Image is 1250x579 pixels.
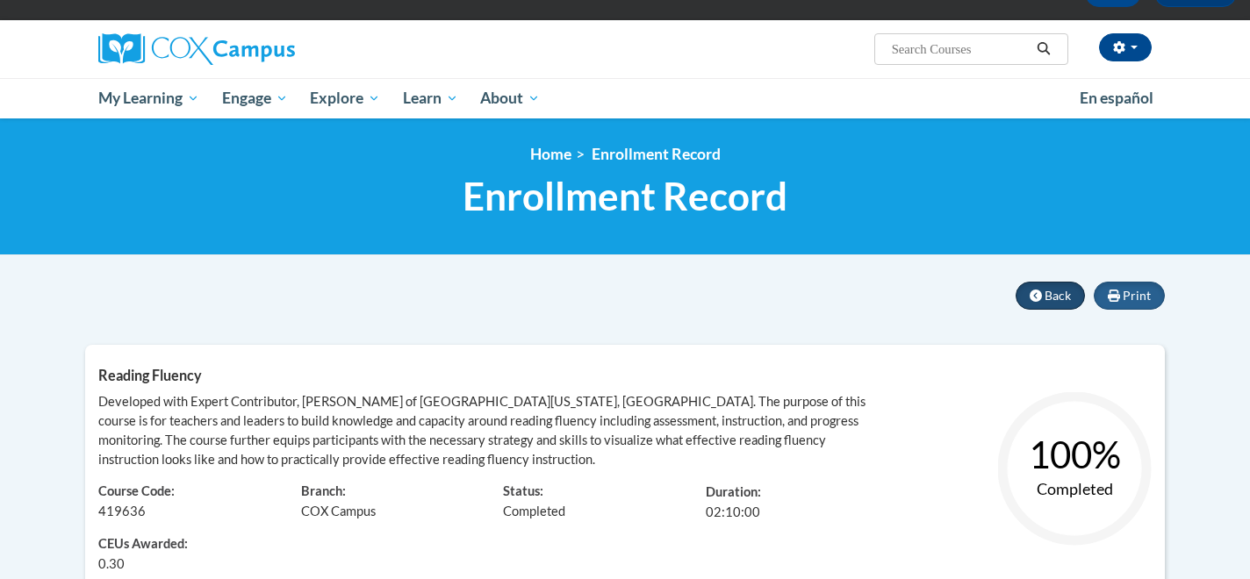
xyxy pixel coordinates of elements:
[503,504,565,518] span: Completed
[592,145,721,163] span: Enrollment Record
[98,88,199,109] span: My Learning
[1094,282,1165,310] button: Print
[530,145,571,163] a: Home
[301,483,346,498] span: Branch:
[1068,80,1165,117] a: En español
[463,173,787,219] span: Enrollment Record
[503,483,543,498] span: Status:
[1029,432,1121,476] text: 100%
[1099,33,1152,61] button: Account Settings
[1045,288,1071,303] span: Back
[98,33,432,65] a: Cox Campus
[98,394,866,467] span: Developed with Expert Contributor, [PERSON_NAME] of [GEOGRAPHIC_DATA][US_STATE], [GEOGRAPHIC_DATA...
[98,483,175,498] span: Course Code:
[87,78,211,118] a: My Learning
[890,39,1031,60] input: Search Courses
[480,88,540,109] span: About
[1080,89,1153,107] span: En español
[222,88,288,109] span: Engage
[470,78,552,118] a: About
[98,367,202,383] span: Reading Fluency
[1123,288,1151,303] span: Print
[211,78,299,118] a: Engage
[403,88,458,109] span: Learn
[392,78,470,118] a: Learn
[98,554,125,574] span: 0.30
[72,78,1178,118] div: Main menu
[1031,39,1057,60] button: Search
[98,504,146,518] span: 419636
[706,504,760,519] span: 02:10:00
[1016,282,1085,310] button: Back
[301,504,376,518] span: COX Campus
[98,33,295,65] img: Cox Campus
[310,88,380,109] span: Explore
[98,535,275,554] span: CEUs Awarded:
[298,78,392,118] a: Explore
[706,484,761,499] span: Duration:
[1037,479,1113,498] text: Completed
